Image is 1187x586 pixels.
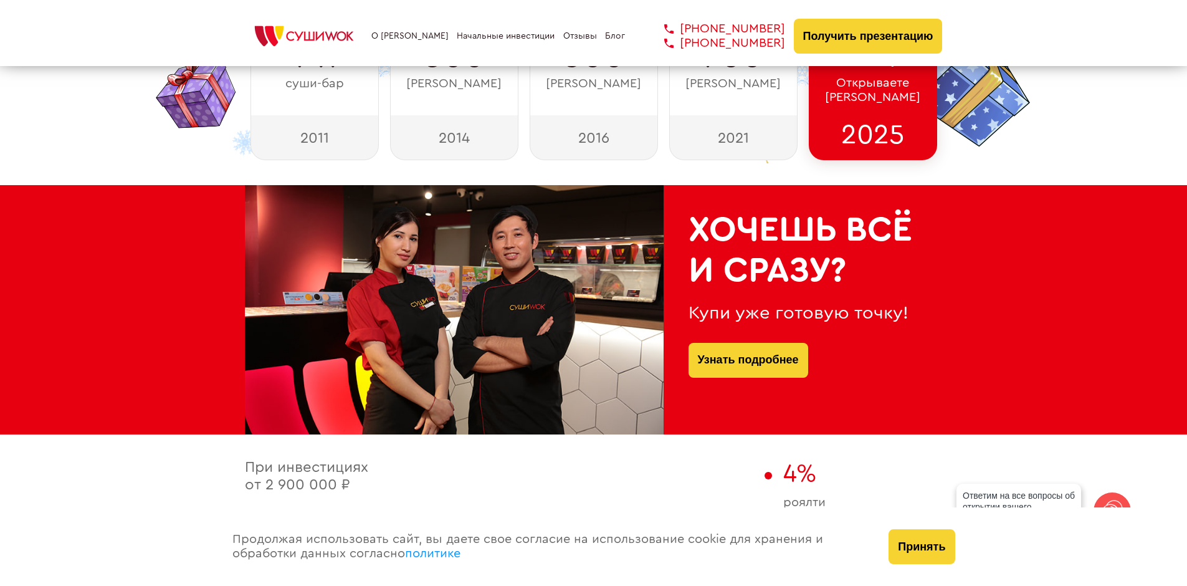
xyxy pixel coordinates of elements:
h2: Хочешь всё и сразу? [689,210,918,291]
div: Купи уже готовую точку! [689,303,918,324]
a: Блог [605,31,625,41]
button: Узнать подробнее [689,343,808,378]
a: Начальные инвестиции [457,31,555,41]
div: Ответим на все вопросы об открытии вашего [PERSON_NAME]! [956,484,1081,530]
span: [PERSON_NAME] [685,77,781,91]
span: суши-бар [285,77,344,91]
a: О [PERSON_NAME] [371,31,449,41]
a: Узнать подробнее [698,343,799,378]
a: [PHONE_NUMBER] [646,36,785,50]
span: 4% [783,461,816,486]
a: Отзывы [563,31,597,41]
button: Принять [889,529,955,564]
div: 2025 [809,115,937,160]
a: политике [405,547,460,560]
span: [PERSON_NAME] [546,77,641,91]
div: Продолжая использовать сайт, вы даете свое согласие на использование cookie для хранения и обрабо... [220,507,877,586]
div: 2014 [390,115,518,160]
div: 2021 [669,115,798,160]
a: [PHONE_NUMBER] [646,22,785,36]
span: [PERSON_NAME] [406,77,502,91]
img: СУШИWOK [245,22,363,50]
div: 2011 [250,115,379,160]
button: Получить презентацию [794,19,943,54]
span: роялти (ежемесячный платеж) [783,496,943,524]
div: 2016 [530,115,658,160]
span: При инвестициях от 2 900 000 ₽ [245,460,368,492]
span: Открываете [PERSON_NAME] [825,76,920,105]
